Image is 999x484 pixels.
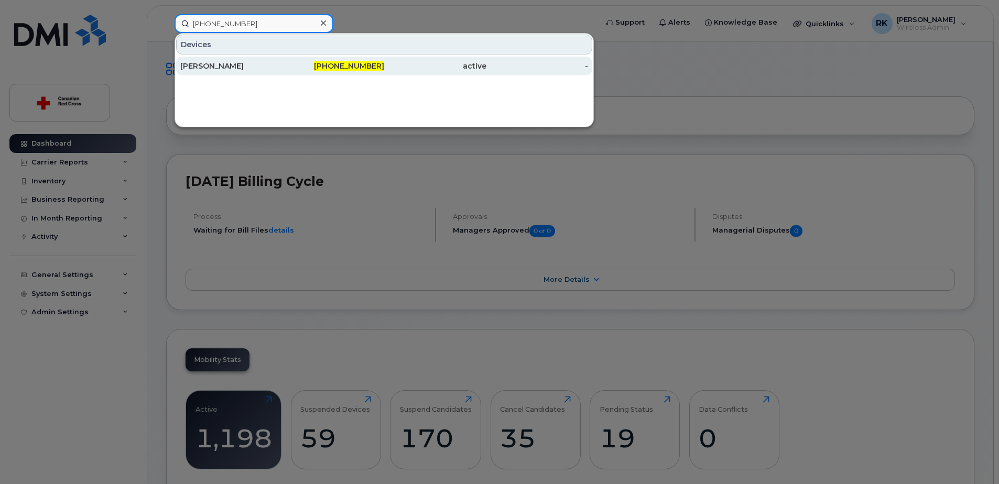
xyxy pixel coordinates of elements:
[486,61,589,71] div: -
[384,61,486,71] div: active
[180,61,283,71] div: [PERSON_NAME]
[176,57,592,75] a: [PERSON_NAME][PHONE_NUMBER]active-
[314,61,384,71] span: [PHONE_NUMBER]
[176,35,592,54] div: Devices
